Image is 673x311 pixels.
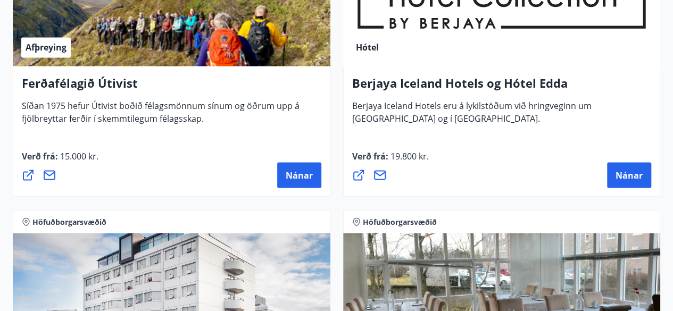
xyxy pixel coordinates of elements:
[286,169,313,181] span: Nánar
[352,150,429,170] span: Verð frá :
[22,74,321,99] h4: Ferðafélagið Útivist
[616,169,643,181] span: Nánar
[22,99,300,132] span: Síðan 1975 hefur Útivist boðið félagsmönnum sínum og öðrum upp á fjölbreyttar ferðir í skemmtileg...
[26,41,67,53] span: Afþreying
[363,216,437,227] span: Höfuðborgarsvæðið
[58,150,98,162] span: 15.000 kr.
[32,216,106,227] span: Höfuðborgarsvæðið
[356,41,379,53] span: Hótel
[607,162,651,188] button: Nánar
[22,150,98,170] span: Verð frá :
[352,99,592,132] span: Berjaya Iceland Hotels eru á lykilstöðum við hringveginn um [GEOGRAPHIC_DATA] og í [GEOGRAPHIC_DA...
[277,162,321,188] button: Nánar
[352,74,652,99] h4: Berjaya Iceland Hotels og Hótel Edda
[388,150,429,162] span: 19.800 kr.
